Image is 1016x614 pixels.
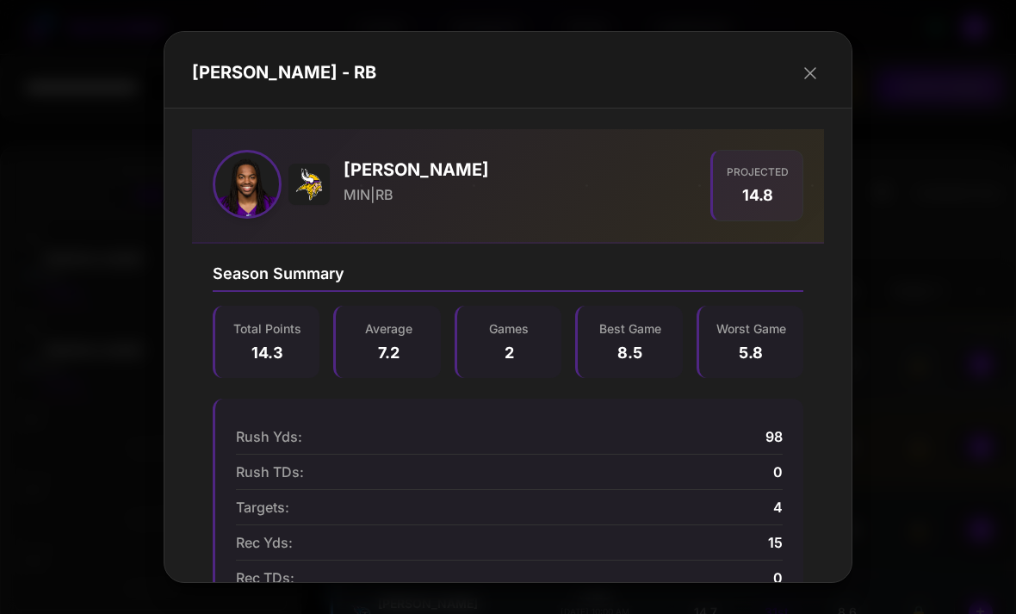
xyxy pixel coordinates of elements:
[713,341,790,364] span: 5.8
[727,183,789,207] span: 14.8
[727,164,789,180] span: Projected
[236,497,289,518] span: Targets :
[592,319,668,338] span: Best Game
[344,184,393,205] span: MIN | RB
[773,567,783,588] span: 0
[713,319,790,338] span: Worst Game
[236,567,294,588] span: Rec TDs :
[592,341,668,364] span: 8.5
[213,264,803,293] h4: Season Summary
[213,150,282,219] img: Jordan Mason headshot
[471,319,548,338] span: Games
[192,62,376,84] h3: [PERSON_NAME] - RB
[344,159,489,181] h3: [PERSON_NAME]
[229,341,306,364] span: 14.3
[288,164,330,205] img: MIN logo
[471,341,548,364] span: 2
[350,341,426,364] span: 7.2
[350,319,426,338] span: Average
[236,426,302,447] span: Rush Yds :
[768,532,783,553] span: 15
[773,462,783,482] span: 0
[236,532,293,553] span: Rec Yds :
[236,462,304,482] span: Rush TDs :
[765,426,783,447] span: 98
[773,497,783,518] span: 4
[229,319,306,338] span: Total Points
